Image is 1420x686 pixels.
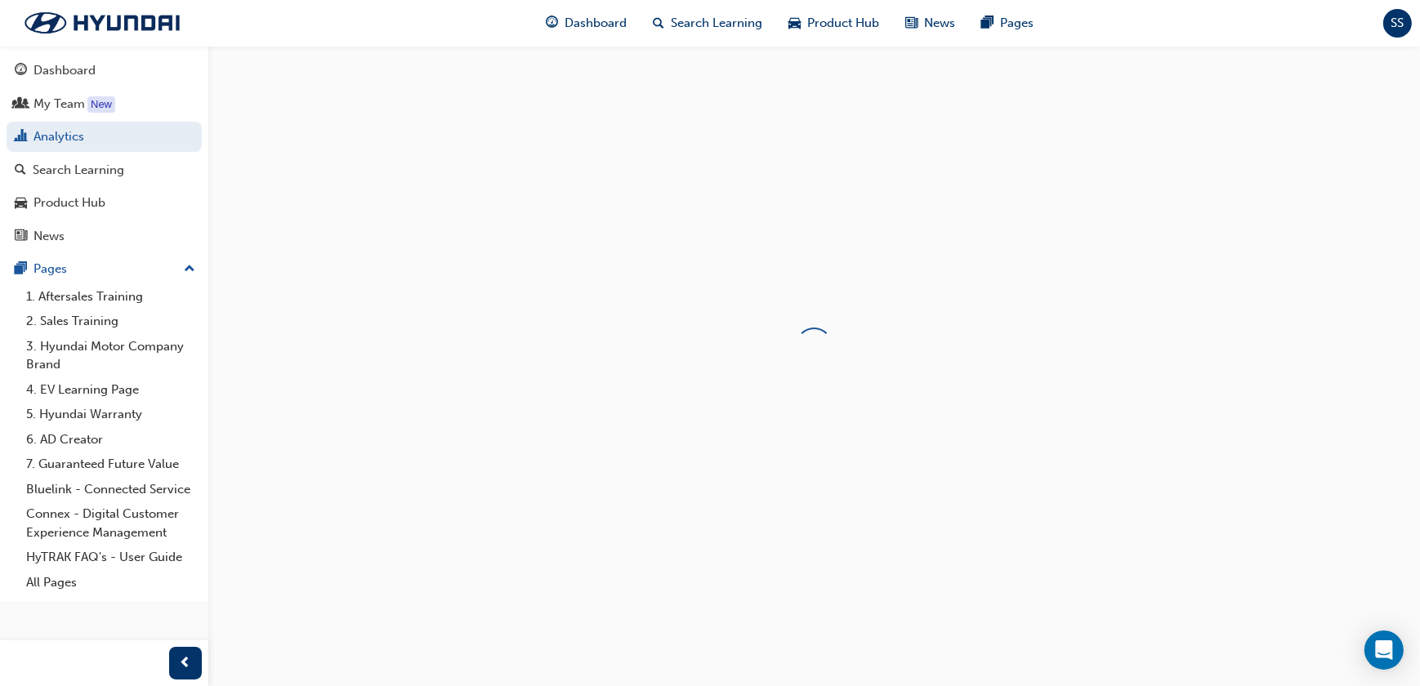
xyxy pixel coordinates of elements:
[7,254,202,284] button: Pages
[33,260,67,278] div: Pages
[20,402,202,427] a: 5. Hyundai Warranty
[7,155,202,185] a: Search Learning
[20,309,202,334] a: 2. Sales Training
[905,13,918,33] span: news-icon
[775,7,892,40] a: car-iconProduct Hub
[7,188,202,218] a: Product Hub
[15,196,27,211] span: car-icon
[653,13,664,33] span: search-icon
[924,14,955,33] span: News
[565,14,627,33] span: Dashboard
[8,6,196,40] img: Trak
[7,89,202,119] a: My Team
[20,477,202,502] a: Bluelink - Connected Service
[15,229,27,244] span: news-icon
[184,259,195,280] span: up-icon
[180,653,192,674] span: prev-icon
[7,52,202,254] button: DashboardMy TeamAnalyticsSearch LearningProduct HubNews
[640,7,775,40] a: search-iconSearch Learning
[533,7,640,40] a: guage-iconDashboard
[788,13,801,33] span: car-icon
[1391,14,1404,33] span: SS
[7,221,202,252] a: News
[20,570,202,595] a: All Pages
[807,14,879,33] span: Product Hub
[33,161,124,180] div: Search Learning
[15,130,27,145] span: chart-icon
[20,377,202,403] a: 4. EV Learning Page
[15,97,27,112] span: people-icon
[892,7,968,40] a: news-iconNews
[15,64,27,78] span: guage-icon
[7,56,202,86] a: Dashboard
[1364,630,1404,670] div: Open Intercom Messenger
[968,7,1047,40] a: pages-iconPages
[87,96,115,113] div: Tooltip anchor
[33,61,96,80] div: Dashboard
[33,95,85,114] div: My Team
[981,13,994,33] span: pages-icon
[33,194,105,212] div: Product Hub
[20,452,202,477] a: 7. Guaranteed Future Value
[33,227,65,246] div: News
[671,14,762,33] span: Search Learning
[15,262,27,277] span: pages-icon
[7,122,202,152] a: Analytics
[15,163,26,178] span: search-icon
[1000,14,1034,33] span: Pages
[1383,9,1412,38] button: SS
[20,501,202,545] a: Connex - Digital Customer Experience Management
[20,284,202,310] a: 1. Aftersales Training
[20,545,202,570] a: HyTRAK FAQ's - User Guide
[546,13,558,33] span: guage-icon
[20,427,202,452] a: 6. AD Creator
[20,334,202,377] a: 3. Hyundai Motor Company Brand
